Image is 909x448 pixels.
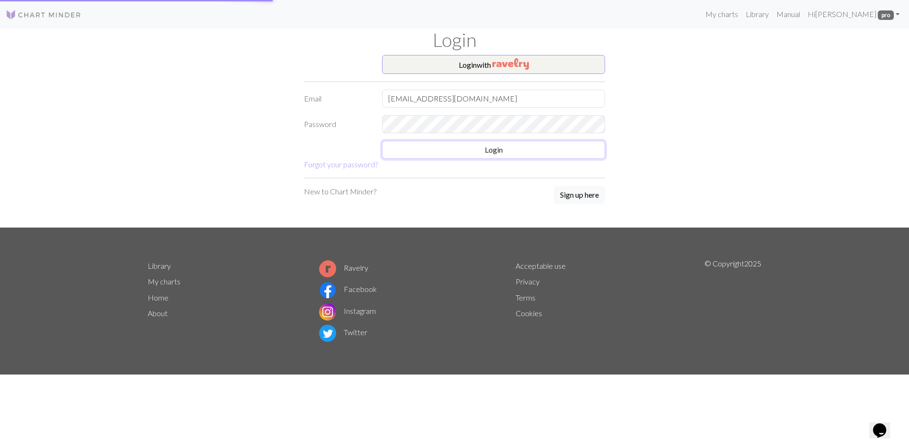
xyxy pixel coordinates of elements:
[554,186,605,205] a: Sign up here
[516,261,566,270] a: Acceptable use
[319,328,367,337] a: Twitter
[148,261,171,270] a: Library
[142,28,767,51] h1: Login
[304,160,378,169] a: Forgot your password?
[319,325,336,342] img: Twitter logo
[382,55,605,74] button: Loginwith
[319,303,336,320] img: Instagram logo
[319,260,336,277] img: Ravelry logo
[148,293,169,302] a: Home
[804,5,903,24] a: Hi[PERSON_NAME] pro
[298,115,376,133] label: Password
[319,306,376,315] a: Instagram
[773,5,804,24] a: Manual
[742,5,773,24] a: Library
[516,277,540,286] a: Privacy
[298,90,376,108] label: Email
[554,186,605,204] button: Sign up here
[319,282,336,299] img: Facebook logo
[516,309,542,318] a: Cookies
[148,309,168,318] a: About
[319,263,368,272] a: Ravelry
[319,284,377,293] a: Facebook
[148,277,180,286] a: My charts
[869,410,900,439] iframe: chat widget
[516,293,535,302] a: Terms
[6,9,81,20] img: Logo
[702,5,742,24] a: My charts
[382,141,605,159] button: Login
[304,186,376,197] p: New to Chart Minder?
[704,258,761,344] p: © Copyright 2025
[878,10,894,20] span: pro
[492,58,529,70] img: Ravelry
